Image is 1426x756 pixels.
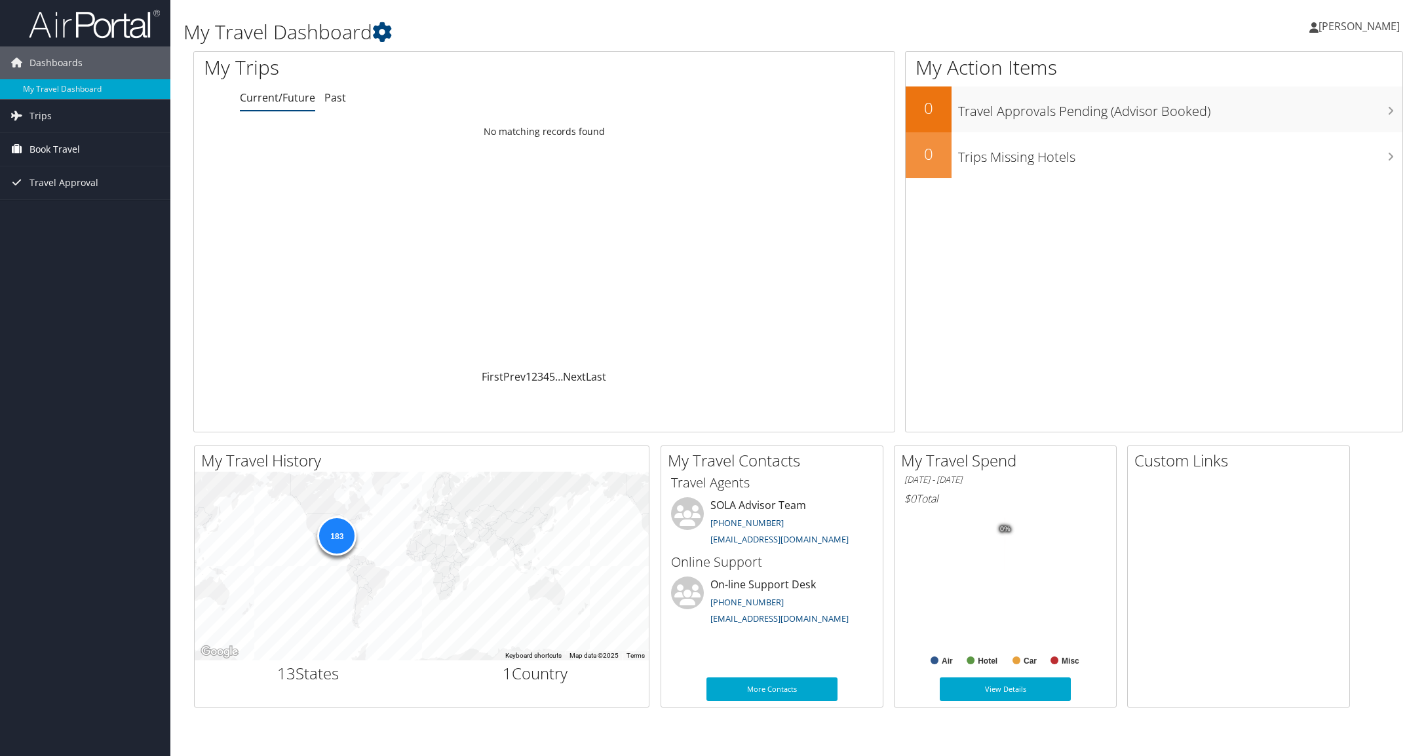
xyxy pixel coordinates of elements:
span: $0 [904,491,916,506]
h2: 0 [906,97,952,119]
h3: Travel Agents [671,474,873,492]
a: [EMAIL_ADDRESS][DOMAIN_NAME] [710,533,849,545]
h3: Trips Missing Hotels [958,142,1402,166]
h2: My Travel Contacts [668,449,883,472]
a: View Details [940,677,1071,701]
h3: Online Support [671,553,873,571]
img: airportal-logo.png [29,9,160,39]
a: More Contacts [706,677,838,701]
span: Travel Approval [29,166,98,199]
a: [PHONE_NUMBER] [710,517,784,529]
h2: My Travel History [201,449,649,472]
a: Open this area in Google Maps (opens a new window) [198,643,241,660]
a: Terms (opens in new tab) [626,652,645,659]
span: 1 [503,662,512,684]
a: 4 [543,369,549,384]
text: Air [942,656,953,666]
a: 3 [537,369,543,384]
a: Current/Future [240,90,315,105]
button: Keyboard shortcuts [505,651,562,660]
h2: My Travel Spend [901,449,1116,472]
tspan: 0% [1000,525,1011,533]
a: [PHONE_NUMBER] [710,596,784,608]
h2: Country [432,662,640,685]
a: Next [563,369,586,384]
span: 13 [277,662,296,684]
a: 0Trips Missing Hotels [906,132,1402,178]
text: Misc [1062,656,1079,666]
text: Car [1024,656,1037,666]
a: [PERSON_NAME] [1309,7,1413,46]
img: Google [198,643,241,660]
h6: [DATE] - [DATE] [904,474,1106,486]
a: Last [586,369,606,384]
h2: States [204,662,412,685]
span: Trips [29,100,52,132]
a: First [482,369,503,384]
a: 0Travel Approvals Pending (Advisor Booked) [906,86,1402,132]
a: [EMAIL_ADDRESS][DOMAIN_NAME] [710,613,849,624]
li: On-line Support Desk [665,576,879,630]
h6: Total [904,491,1106,506]
h1: My Trips [204,54,592,81]
h2: Custom Links [1134,449,1349,472]
a: 1 [526,369,531,384]
a: 5 [549,369,555,384]
span: Book Travel [29,133,80,166]
a: 2 [531,369,537,384]
h3: Travel Approvals Pending (Advisor Booked) [958,96,1402,121]
li: SOLA Advisor Team [665,497,879,551]
span: … [555,369,563,384]
span: Map data ©2025 [569,652,619,659]
div: 183 [317,516,356,556]
h1: My Travel Dashboard [183,18,1003,46]
span: [PERSON_NAME] [1319,19,1400,33]
h1: My Action Items [906,54,1402,81]
h2: 0 [906,143,952,165]
a: Past [324,90,346,105]
a: Prev [503,369,526,384]
td: No matching records found [194,120,895,143]
span: Dashboards [29,47,83,79]
text: Hotel [978,656,997,666]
